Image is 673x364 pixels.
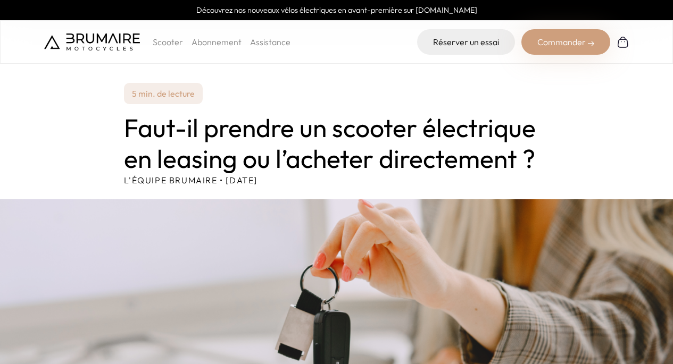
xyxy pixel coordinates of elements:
[124,113,550,174] h1: Faut-il prendre un scooter électrique en leasing ou l’acheter directement ?
[588,40,594,47] img: right-arrow-2.png
[153,36,183,48] p: Scooter
[124,174,550,187] p: L'équipe Brumaire • [DATE]
[124,83,203,104] p: 5 min. de lecture
[250,37,290,47] a: Assistance
[417,29,515,55] a: Réserver un essai
[617,36,629,48] img: Panier
[192,37,242,47] a: Abonnement
[44,33,140,50] img: Brumaire Motocycles
[521,29,610,55] div: Commander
